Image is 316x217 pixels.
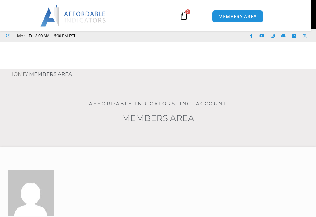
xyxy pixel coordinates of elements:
[122,113,194,123] a: Members Area
[185,9,190,14] span: 0
[8,170,54,216] img: 4962ea3bcd472ca18eb50f8c263cc3739505ef7038536f8b3db7340d802605ab
[218,14,257,19] span: MEMBERS AREA
[212,10,263,23] a: MEMBERS AREA
[16,32,75,39] span: Mon - Fri: 8:00 AM – 6:00 PM EST
[79,33,171,39] iframe: Customer reviews powered by Trustpilot
[89,101,227,106] a: Affordable Indicators, Inc. Account
[170,7,197,25] a: 0
[9,69,316,79] nav: Breadcrumb
[9,71,26,77] a: Home
[40,5,106,27] img: LogoAI | Affordable Indicators – NinjaTrader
